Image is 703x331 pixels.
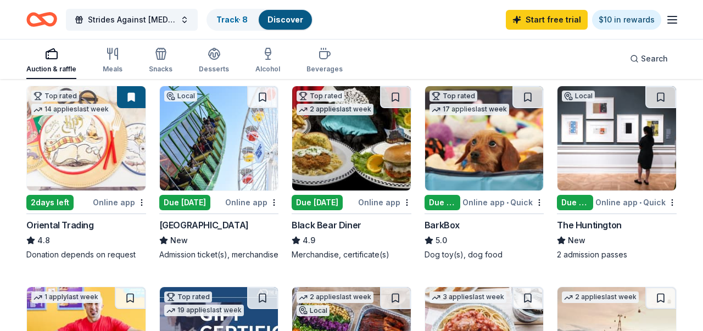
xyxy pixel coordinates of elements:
[26,249,146,260] div: Donation depends on request
[199,65,229,74] div: Desserts
[292,86,411,190] img: Image for Black Bear Diner
[557,249,677,260] div: 2 admission passes
[306,65,343,74] div: Beverages
[159,249,279,260] div: Admission ticket(s), merchandise
[297,291,373,303] div: 2 applies last week
[425,195,461,210] div: Due [DATE]
[103,65,122,74] div: Meals
[199,43,229,79] button: Desserts
[66,9,198,31] button: Strides Against [MEDICAL_DATA], Second Annual Walk
[267,15,303,24] a: Discover
[557,86,677,260] a: Image for The HuntingtonLocalDue [DATE]Online app•QuickThe HuntingtonNew2 admission passes
[425,249,544,260] div: Dog toy(s), dog food
[292,218,361,232] div: Black Bear Diner
[306,43,343,79] button: Beverages
[164,91,197,102] div: Local
[225,195,278,209] div: Online app
[31,291,101,303] div: 1 apply last week
[88,13,176,26] span: Strides Against [MEDICAL_DATA], Second Annual Walk
[159,195,210,210] div: Due [DATE]
[557,195,593,210] div: Due [DATE]
[26,65,76,74] div: Auction & raffle
[27,86,146,190] img: Image for Oriental Trading
[297,305,330,316] div: Local
[164,291,212,302] div: Top rated
[639,198,641,207] span: •
[149,43,172,79] button: Snacks
[568,234,585,247] span: New
[595,195,677,209] div: Online app Quick
[216,15,248,24] a: Track· 8
[557,86,676,190] img: Image for The Huntington
[592,10,661,30] a: $10 in rewards
[358,195,411,209] div: Online app
[164,305,244,316] div: 19 applies last week
[26,195,74,210] div: 2 days left
[26,43,76,79] button: Auction & raffle
[31,104,111,115] div: 14 applies last week
[37,234,50,247] span: 4.8
[429,91,477,102] div: Top rated
[149,65,172,74] div: Snacks
[159,86,279,260] a: Image for Pacific ParkLocalDue [DATE]Online app[GEOGRAPHIC_DATA]NewAdmission ticket(s), merchandise
[160,86,278,190] img: Image for Pacific Park
[425,86,544,260] a: Image for BarkBoxTop rated17 applieslast weekDue [DATE]Online app•QuickBarkBox5.0Dog toy(s), dog ...
[425,218,460,232] div: BarkBox
[506,198,509,207] span: •
[297,91,344,102] div: Top rated
[31,91,79,102] div: Top rated
[436,234,447,247] span: 5.0
[506,10,588,30] a: Start free trial
[292,195,343,210] div: Due [DATE]
[557,218,621,232] div: The Huntington
[297,104,373,115] div: 2 applies last week
[292,86,411,260] a: Image for Black Bear DinerTop rated2 applieslast weekDue [DATE]Online appBlack Bear Diner4.9Merch...
[26,86,146,260] a: Image for Oriental TradingTop rated14 applieslast week2days leftOnline appOriental Trading4.8Dona...
[303,234,315,247] span: 4.9
[562,91,595,102] div: Local
[425,86,544,190] img: Image for BarkBox
[93,195,146,209] div: Online app
[26,218,94,232] div: Oriental Trading
[255,43,280,79] button: Alcohol
[429,291,506,303] div: 3 applies last week
[103,43,122,79] button: Meals
[562,291,639,303] div: 2 applies last week
[159,218,249,232] div: [GEOGRAPHIC_DATA]
[621,48,677,70] button: Search
[429,104,509,115] div: 17 applies last week
[292,249,411,260] div: Merchandise, certificate(s)
[255,65,280,74] div: Alcohol
[641,52,668,65] span: Search
[170,234,188,247] span: New
[26,7,57,32] a: Home
[207,9,313,31] button: Track· 8Discover
[462,195,544,209] div: Online app Quick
